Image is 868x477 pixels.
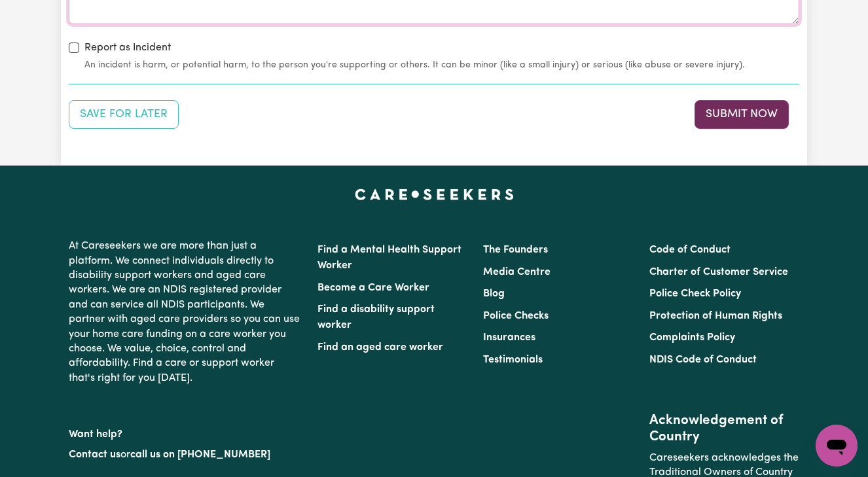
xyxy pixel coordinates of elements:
p: or [69,442,302,467]
a: Police Check Policy [649,289,741,299]
a: Contact us [69,450,120,460]
button: Save your job report [69,100,179,129]
a: NDIS Code of Conduct [649,355,757,365]
a: Protection of Human Rights [649,311,782,321]
a: Testimonials [483,355,543,365]
a: Find a disability support worker [317,304,435,330]
small: An incident is harm, or potential harm, to the person you're supporting or others. It can be mino... [84,58,799,72]
a: Police Checks [483,311,549,321]
a: Charter of Customer Service [649,267,788,277]
a: Insurances [483,332,535,343]
h2: Acknowledgement of Country [649,413,799,446]
button: Submit your job report [695,100,789,129]
a: Find a Mental Health Support Worker [317,245,461,271]
a: Become a Care Worker [317,283,429,293]
a: Find an aged care worker [317,342,443,353]
a: Complaints Policy [649,332,735,343]
a: call us on [PHONE_NUMBER] [130,450,270,460]
p: At Careseekers we are more than just a platform. We connect individuals directly to disability su... [69,234,302,391]
p: Want help? [69,422,302,442]
iframe: Button to launch messaging window [816,425,858,467]
a: The Founders [483,245,548,255]
a: Blog [483,289,505,299]
a: Media Centre [483,267,551,277]
a: Code of Conduct [649,245,731,255]
a: Careseekers home page [355,189,514,200]
label: Report as Incident [84,40,171,56]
